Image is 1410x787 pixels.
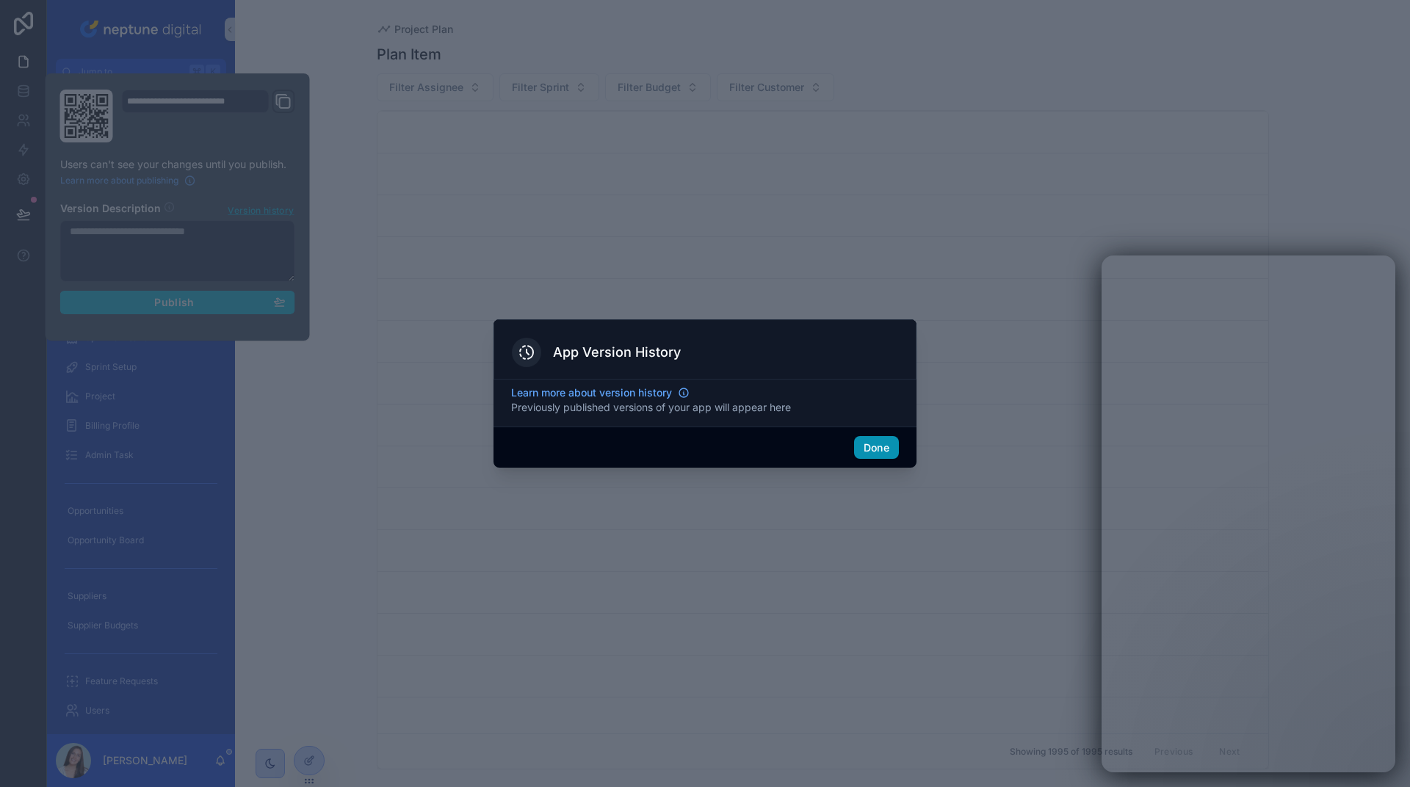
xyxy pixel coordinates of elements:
div: Previously published versions of your app will appear here [511,385,899,415]
h3: App Version History [553,344,681,361]
span: Learn more about version history [511,385,672,400]
button: Done [854,436,899,460]
a: Learn more about version history [511,385,690,400]
iframe: Intercom live chat [1102,255,1395,772]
